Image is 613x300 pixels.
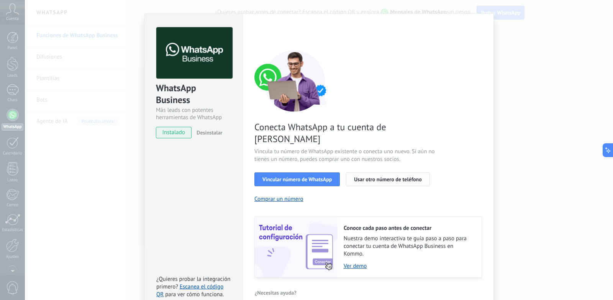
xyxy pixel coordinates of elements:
[156,127,191,138] span: instalado
[193,127,222,138] button: Desinstalar
[254,148,437,163] span: Vincula tu número de WhatsApp existente o conecta uno nuevo. Si aún no tienes un número, puedes c...
[156,82,231,107] div: WhatsApp Business
[197,129,222,136] span: Desinstalar
[254,287,297,298] button: ¿Necesitas ayuda?
[255,290,297,295] span: ¿Necesitas ayuda?
[344,225,474,232] h2: Conoce cada paso antes de conectar
[254,50,335,111] img: connect number
[354,177,421,182] span: Usar otro número de teléfono
[165,291,224,298] span: para ver cómo funciona.
[156,283,223,298] a: Escanea el código QR
[344,262,474,270] a: Ver demo
[156,107,231,121] div: Más leads con potentes herramientas de WhatsApp
[156,275,231,290] span: ¿Quieres probar la integración primero?
[346,172,429,186] button: Usar otro número de teléfono
[344,235,474,258] span: Nuestra demo interactiva te guía paso a paso para conectar tu cuenta de WhatsApp Business en Kommo.
[262,177,332,182] span: Vincular número de WhatsApp
[254,195,303,203] button: Comprar un número
[254,121,437,145] span: Conecta WhatsApp a tu cuenta de [PERSON_NAME]
[156,27,233,79] img: logo_main.png
[254,172,340,186] button: Vincular número de WhatsApp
